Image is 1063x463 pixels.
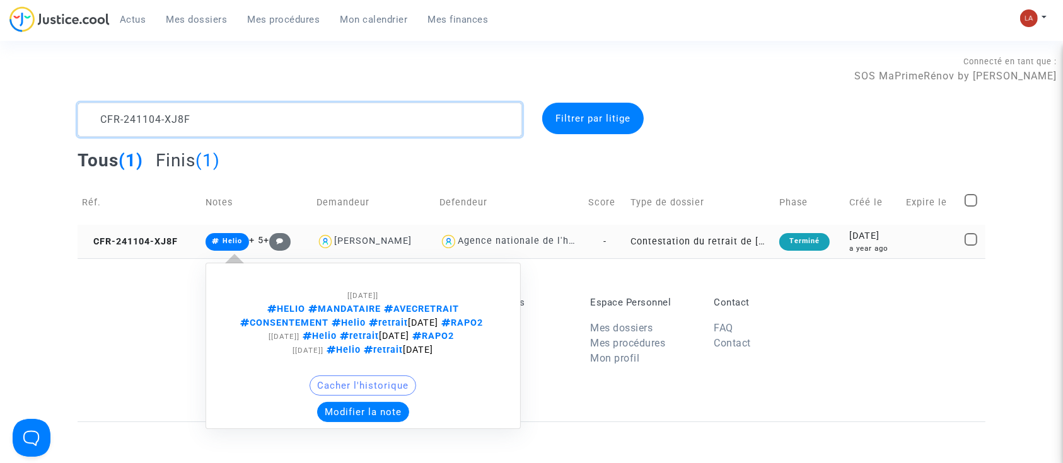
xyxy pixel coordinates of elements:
span: Helio [223,237,243,245]
a: Mes procédures [238,10,330,29]
div: [DATE] [849,229,897,243]
p: Espace Personnel [590,297,695,308]
td: Créé le [845,180,902,225]
span: Mon calendrier [340,14,408,25]
p: Contact [714,297,818,308]
span: Mes dossiers [166,14,228,25]
td: Type de dossier [626,180,775,225]
td: Expire le [902,180,960,225]
a: Mon profil [590,352,639,364]
span: [DATE] [299,331,409,341]
div: Agence nationale de l'habitat [458,236,596,246]
iframe: Help Scout Beacon - Open [13,419,50,457]
img: icon-user.svg [317,232,335,251]
span: Connecté en tant que : [963,57,1057,66]
a: Mes dossiers [590,322,653,334]
span: Helio [299,331,337,341]
span: Helio [323,345,361,355]
img: jc-logo.svg [9,6,110,32]
span: Actus [120,14,146,25]
div: Terminé [779,233,830,251]
span: CONSENTEMENT [240,317,328,328]
td: Demandeur [312,180,435,225]
span: Helio [328,317,366,328]
td: Score [584,180,626,225]
span: [[DATE]] [269,332,299,341]
span: retrait [366,317,408,328]
a: Mon calendrier [330,10,418,29]
td: Contestation du retrait de [PERSON_NAME] par l'ANAH (mandataire) [626,225,775,258]
span: RAPO2 [438,317,483,328]
span: [DATE] [323,345,433,355]
span: [[DATE]] [293,346,323,355]
td: Phase [775,180,845,225]
span: Mes procédures [248,14,320,25]
a: Contact [714,337,751,349]
img: icon-user.svg [439,232,458,251]
span: RAPO2 [409,331,454,341]
a: FAQ [714,322,733,334]
span: HELIO [267,304,305,314]
span: - [603,236,607,247]
span: MANDATAIRE [305,304,381,314]
span: AVECRETRAIT [381,304,459,314]
span: Filtrer par litige [555,113,630,124]
span: Finis [156,150,195,171]
img: 3f9b7d9779f7b0ffc2b90d026f0682a9 [1020,9,1038,27]
span: (1) [195,150,220,171]
span: retrait [337,331,379,341]
a: Mes procédures [590,337,665,349]
button: Cacher l'historique [310,375,416,396]
span: Tous [78,150,119,171]
span: (1) [119,150,143,171]
span: [[DATE]] [347,291,378,300]
td: Réf. [78,180,201,225]
span: + [264,235,291,246]
a: Mes dossiers [156,10,238,29]
div: [PERSON_NAME] [334,236,412,246]
span: retrait [361,345,403,355]
span: Mes finances [428,14,489,25]
td: Defendeur [435,180,584,225]
button: Modifier la note [317,402,409,422]
span: CFR-241104-XJ8F [82,236,178,247]
span: [DATE] [240,304,486,328]
span: + 5 [249,235,264,246]
div: a year ago [849,243,897,254]
a: Actus [110,10,156,29]
td: Notes [201,180,312,225]
a: Mes finances [418,10,499,29]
